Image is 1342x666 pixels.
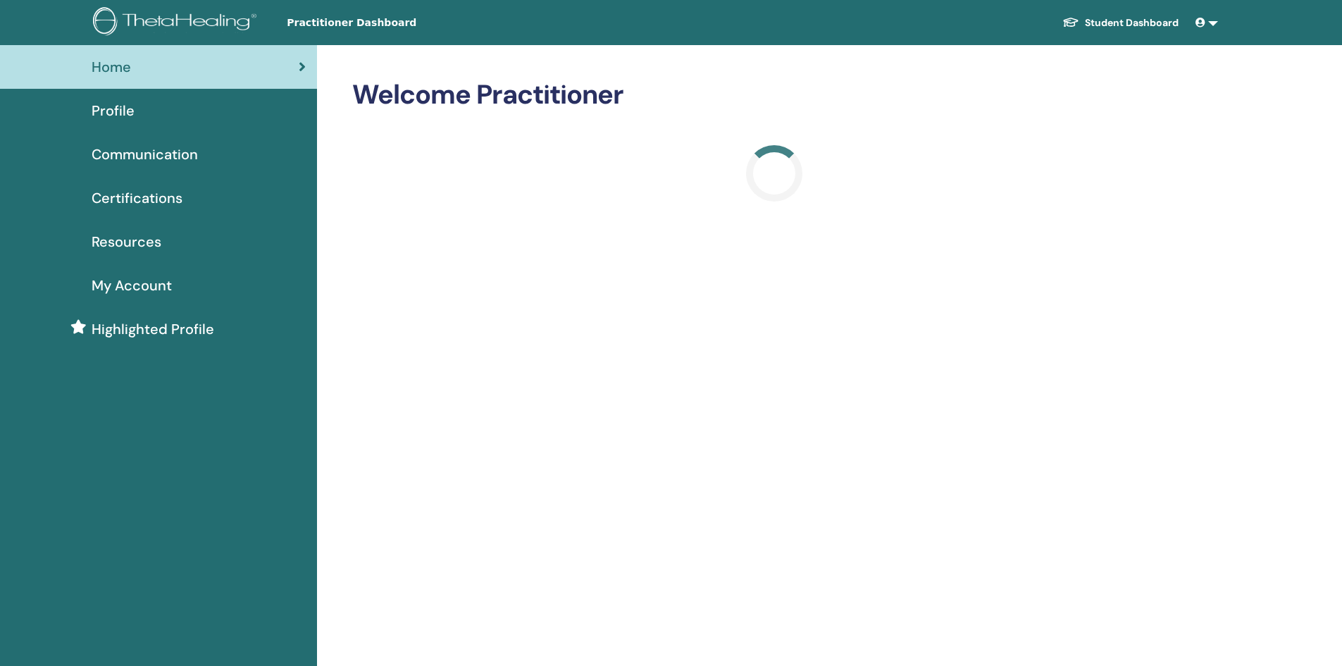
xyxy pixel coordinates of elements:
[1062,16,1079,28] img: graduation-cap-white.svg
[92,100,135,121] span: Profile
[352,79,1197,111] h2: Welcome Practitioner
[287,16,498,30] span: Practitioner Dashboard
[92,56,131,78] span: Home
[92,275,172,296] span: My Account
[1051,10,1190,36] a: Student Dashboard
[92,144,198,165] span: Communication
[92,231,161,252] span: Resources
[93,7,261,39] img: logo.png
[92,319,214,340] span: Highlighted Profile
[92,187,182,209] span: Certifications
